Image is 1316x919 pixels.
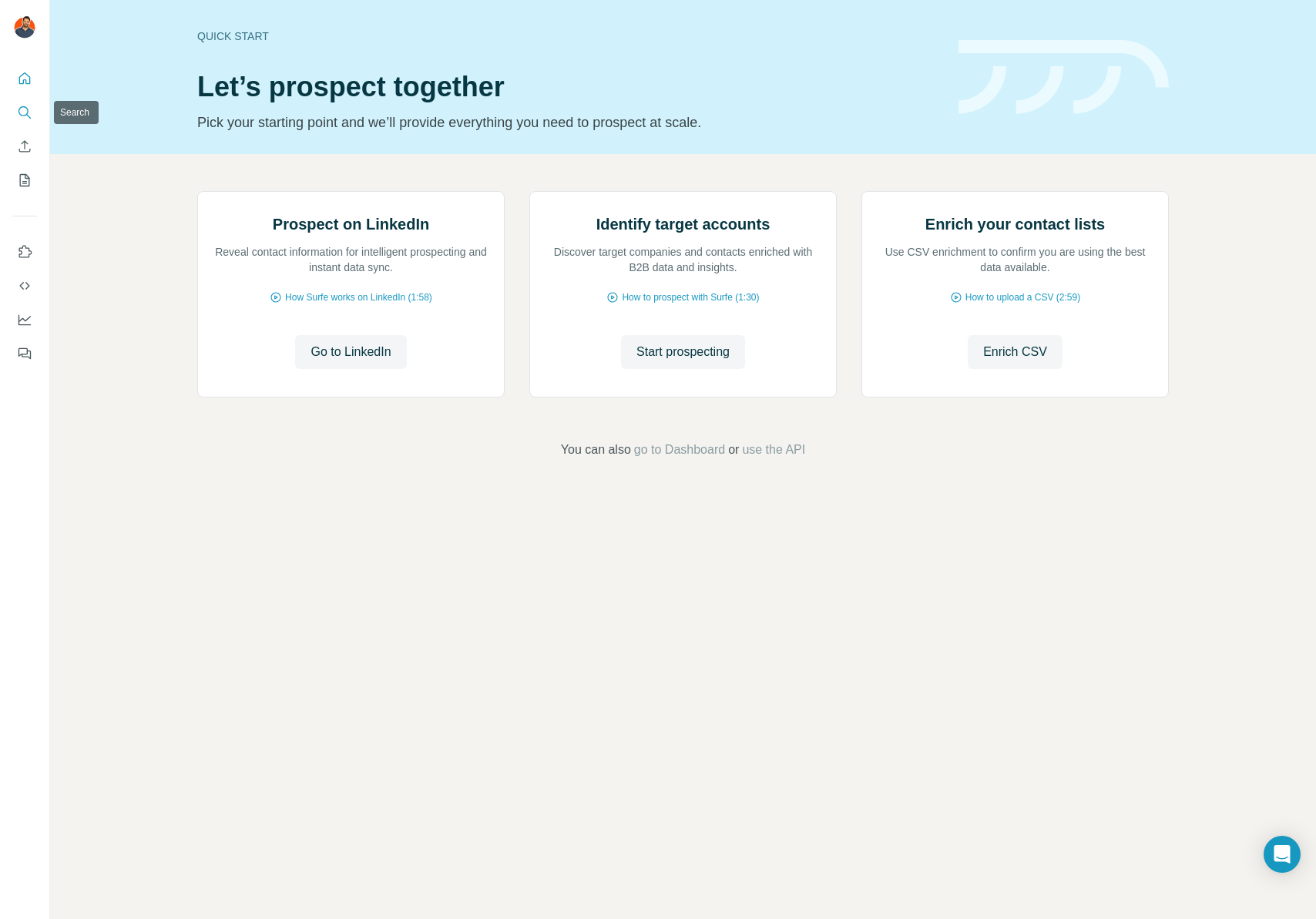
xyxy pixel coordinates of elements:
[285,290,432,304] span: How Surfe works on LinkedIn (1:58)
[634,441,725,459] button: go to Dashboard
[958,40,1169,115] img: banner
[546,244,821,275] p: Discover target companies and contacts enriched with B2B data and insights.
[561,441,631,459] span: You can also
[742,441,805,459] button: use the API
[1264,836,1301,873] div: Open Intercom Messenger
[12,132,37,160] button: Enrich CSV
[636,343,730,361] span: Start prospecting
[12,306,37,334] button: Dashboard
[878,244,1153,275] p: Use CSV enrichment to confirm you are using the best data available.
[12,15,37,40] img: Avatar
[12,166,37,194] button: My lists
[12,238,37,266] button: Use Surfe on LinkedIn
[213,244,488,275] p: Reveal contact information for intelligent prospecting and instant data sync.
[12,340,37,367] button: Feedback
[197,112,940,133] p: Pick your starting point and we’ll provide everything you need to prospect at scale.
[311,343,391,361] span: Go to LinkedIn
[596,213,770,235] h2: Identify target accounts
[295,335,406,369] button: Go to LinkedIn
[197,29,940,44] div: Quick start
[621,335,745,369] button: Start prospecting
[983,343,1047,361] span: Enrich CSV
[968,335,1063,369] button: Enrich CSV
[273,213,429,235] h2: Prospect on LinkedIn
[965,290,1080,304] span: How to upload a CSV (2:59)
[622,290,759,304] span: How to prospect with Surfe (1:30)
[197,72,940,102] h1: Let’s prospect together
[925,213,1105,235] h2: Enrich your contact lists
[12,65,37,92] button: Quick start
[12,99,37,126] button: Search
[728,441,739,459] span: or
[12,272,37,300] button: Use Surfe API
